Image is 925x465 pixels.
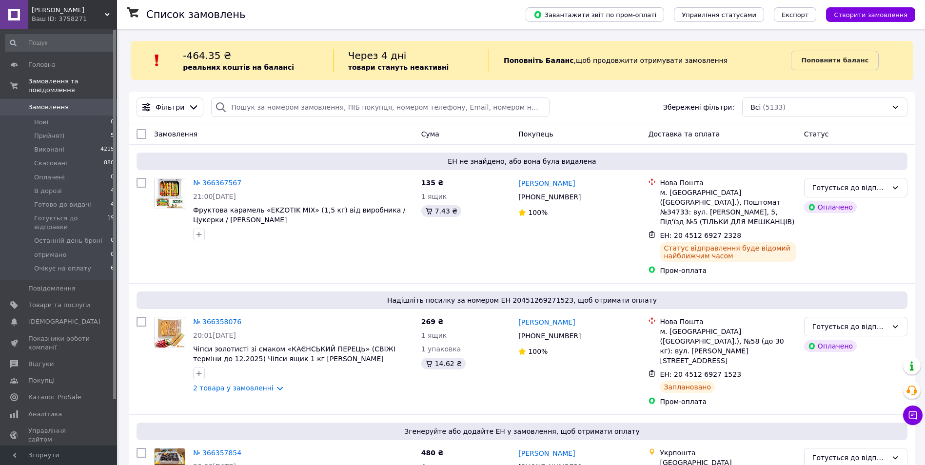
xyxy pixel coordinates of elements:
[140,426,904,436] span: Згенеруйте або додайте ЕН у замовлення, щоб отримати оплату
[34,214,107,232] span: Готується до відправки
[34,132,64,140] span: Прийняті
[28,376,55,385] span: Покупці
[34,264,91,273] span: Очікує на оплату
[34,200,91,209] span: Готово до видачі
[111,132,114,140] span: 5
[28,334,90,352] span: Показники роботи компанії
[660,327,796,366] div: м. [GEOGRAPHIC_DATA] ([GEOGRAPHIC_DATA].), №58 (до 30 кг): вул. [PERSON_NAME][STREET_ADDRESS]
[774,7,817,22] button: Експорт
[28,301,90,310] span: Товари та послуги
[660,266,796,275] div: Пром-оплата
[804,340,857,352] div: Оплачено
[804,201,857,213] div: Оплачено
[660,448,796,458] div: Укрпошта
[100,145,114,154] span: 4215
[421,331,447,339] span: 1 ящик
[32,15,117,23] div: Ваш ID: 3758271
[660,397,796,407] div: Пром-оплата
[104,159,114,168] span: 880
[660,370,741,378] span: ЕН: 20 4512 6927 1523
[155,317,185,348] img: Фото товару
[155,178,185,209] img: Фото товару
[660,242,796,262] div: Статус відправлення буде відомий найближчим часом
[516,190,583,204] div: [PHONE_NUMBER]
[518,130,553,138] span: Покупець
[111,200,114,209] span: 4
[660,188,796,227] div: м. [GEOGRAPHIC_DATA] ([GEOGRAPHIC_DATA].), Поштомат №34733: вул. [PERSON_NAME], 5, Під'їзд №5 (ТІ...
[193,345,395,363] a: Чіпси золотисті зі смаком «КАЄНСЬКИЙ ПЕРЕЦЬ» (СВІЖІ терміни до 12.2025) Чіпси ящик 1 кг [PERSON_N...
[812,452,887,463] div: Готується до відправки
[518,448,575,458] a: [PERSON_NAME]
[903,406,923,425] button: Чат з покупцем
[763,103,786,111] span: (5133)
[28,410,62,419] span: Аналітика
[28,360,54,368] span: Відгуки
[421,193,447,200] span: 1 ящик
[111,187,114,195] span: 4
[489,49,791,72] div: , щоб продовжити отримувати замовлення
[193,384,274,392] a: 2 товара у замовленні
[660,381,715,393] div: Заплановано
[834,11,907,19] span: Створити замовлення
[150,53,164,68] img: :exclamation:
[193,193,236,200] span: 21:00[DATE]
[183,50,231,61] span: -464.35 ₴
[28,426,90,444] span: Управління сайтом
[111,118,114,127] span: 0
[518,317,575,327] a: [PERSON_NAME]
[421,358,466,369] div: 14.62 ₴
[28,77,117,95] span: Замовлення та повідомлення
[156,102,184,112] span: Фільтри
[34,236,102,245] span: Останній день броні
[154,317,185,348] a: Фото товару
[528,209,548,216] span: 100%
[816,10,915,18] a: Створити замовлення
[28,284,76,293] span: Повідомлення
[146,9,245,20] h1: Список замовлень
[812,321,887,332] div: Готується до відправки
[193,206,405,224] a: Фруктова карамель «EKZOTIK MIX» (1,5 кг) від виробника / Цукерки / [PERSON_NAME]
[34,159,67,168] span: Скасовані
[421,318,444,326] span: 269 ₴
[663,102,734,112] span: Збережені фільтри:
[812,182,887,193] div: Готується до відправки
[682,11,756,19] span: Управління статусами
[28,60,56,69] span: Головна
[211,97,550,117] input: Пошук за номером замовлення, ПІБ покупця, номером телефону, Email, номером накладної
[660,317,796,327] div: Нова Пошта
[750,102,761,112] span: Всі
[526,7,664,22] button: Завантажити звіт по пром-оплаті
[804,130,829,138] span: Статус
[516,329,583,343] div: [PHONE_NUMBER]
[648,130,720,138] span: Доставка та оплата
[674,7,764,22] button: Управління статусами
[5,34,115,52] input: Пошук
[518,178,575,188] a: [PERSON_NAME]
[421,205,461,217] div: 7.43 ₴
[34,187,62,195] span: В дорозі
[528,348,548,355] span: 100%
[140,156,904,166] span: ЕН не знайдено, або вона була видалена
[183,63,294,71] b: реальних коштів на балансі
[348,50,407,61] span: Через 4 дні
[660,178,796,188] div: Нова Пошта
[107,214,114,232] span: 19
[154,130,197,138] span: Замовлення
[111,264,114,273] span: 6
[421,345,461,353] span: 1 упаковка
[140,295,904,305] span: Надішліть посилку за номером ЕН 20451269271523, щоб отримати оплату
[193,331,236,339] span: 20:01[DATE]
[34,145,64,154] span: Виконані
[193,318,241,326] a: № 366358076
[28,103,69,112] span: Замовлення
[782,11,809,19] span: Експорт
[421,449,444,457] span: 480 ₴
[28,393,81,402] span: Каталог ProSale
[34,173,65,182] span: Оплачені
[32,6,105,15] span: ФОП Шевцова Н.В.
[348,63,449,71] b: товари стануть неактивні
[504,57,574,64] b: Поповніть Баланс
